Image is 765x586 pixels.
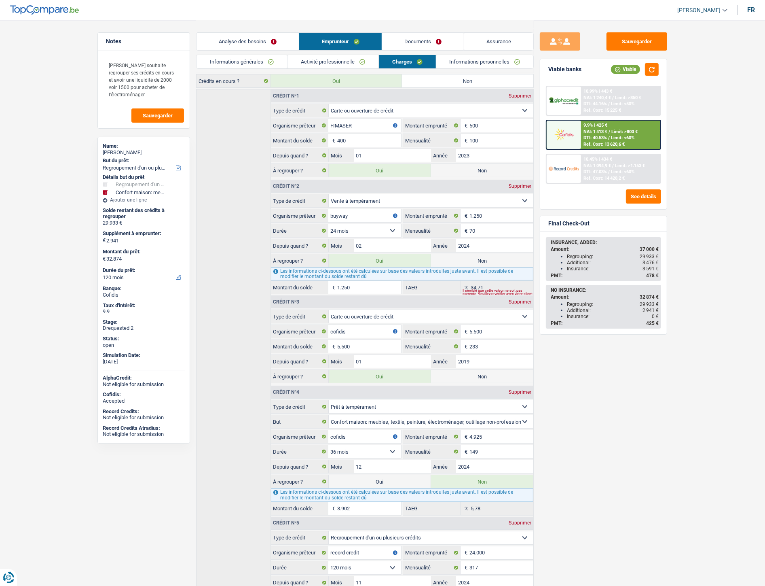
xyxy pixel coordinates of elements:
div: Solde restant des crédits à regrouper [103,207,185,220]
label: Non [431,475,533,488]
span: € [461,546,469,559]
div: INSURANCE, ADDED: [551,240,659,245]
span: 3 591 € [642,266,659,272]
label: Type de crédit [271,104,329,117]
a: Charges [379,55,436,68]
span: 29 933 € [640,254,659,259]
label: Montant du solde [271,502,328,515]
div: Supprimer [507,93,533,98]
span: % [461,502,471,515]
div: Drequested 2 [103,325,185,331]
label: Montant emprunté [403,546,461,559]
label: But du prêt: [103,157,183,164]
span: 37 000 € [640,246,659,252]
span: € [461,445,469,458]
label: Durée du prêt: [103,267,183,274]
div: Taux d'intérêt: [103,302,185,309]
img: AlphaCredit [549,96,579,106]
span: / [608,169,610,174]
span: 425 € [646,321,659,326]
div: Crédit nº2 [271,184,301,189]
div: Simulation Date: [103,352,185,359]
label: Durée [271,445,328,458]
div: Insurance: [567,266,659,272]
label: Crédits en cours ? [197,74,270,87]
label: Depuis quand ? [271,355,329,368]
input: AAAA [456,239,533,252]
div: Ref. Cost: 14 428,2 € [583,176,625,181]
label: Montant du solde [271,281,328,294]
div: 29.933 € [103,220,185,226]
span: € [328,502,337,515]
span: DTI: 40.53% [583,135,607,140]
div: Amount: [551,294,659,300]
label: Mois [329,355,354,368]
label: Montant emprunté [403,119,461,132]
label: Oui [329,164,431,177]
label: Montant emprunté [403,209,461,222]
div: PMT: [551,321,659,326]
a: [PERSON_NAME] [671,4,727,17]
span: Limit: <50% [611,101,634,106]
a: Activité professionnelle [287,55,378,68]
input: MM [354,149,431,162]
span: % [461,281,471,294]
span: 0 € [652,314,659,319]
label: Organisme prêteur [271,430,328,443]
div: Crédit nº4 [271,390,301,395]
label: Non [431,370,533,383]
span: € [103,237,106,244]
a: Assurance [464,33,533,50]
label: Oui [329,254,431,267]
label: Organisme prêteur [271,325,328,338]
span: NAI: 1 094,9 € [583,163,611,168]
div: Supprimer [507,390,533,395]
button: See details [626,189,661,204]
span: DTI: 44.16% [583,101,607,106]
span: 2 941 € [642,308,659,313]
span: Limit: >1.153 € [615,163,645,168]
div: Crédit nº5 [271,520,301,525]
span: 478 € [646,273,659,278]
label: Depuis quand ? [271,460,329,473]
label: Oui [329,370,431,383]
div: Supprimer [507,299,533,304]
div: Record Credits Atradius: [103,425,185,431]
div: Les informations ci-dessous ont été calculées sur base des valeurs introduites juste avant. Il es... [271,268,533,280]
div: 10.45% | 434 € [583,157,612,162]
input: MM [354,239,431,252]
a: Informations personnelles [436,55,534,68]
div: fr [747,6,755,14]
span: / [609,129,610,134]
div: open [103,342,185,348]
input: AAAA [456,149,533,162]
div: AlphaCredit: [103,375,185,381]
div: [DATE] [103,359,185,365]
span: NAI: 1 240,4 € [583,95,611,100]
label: Montant emprunté [403,325,461,338]
span: Sauvegarder [143,113,173,118]
span: DTI: 47.03% [583,169,607,174]
span: Limit: <60% [611,169,634,174]
span: Limit: >850 € [615,95,641,100]
label: Mensualité [403,445,461,458]
span: / [608,101,610,106]
span: / [612,95,614,100]
label: Oui [329,475,431,488]
div: Ajouter une ligne [103,197,185,203]
span: € [461,430,469,443]
img: TopCompare Logo [10,5,79,15]
label: Type de crédit [271,400,329,413]
label: Mensualité [403,134,461,147]
span: € [461,134,469,147]
div: Accepted [103,398,185,404]
input: AAAA [456,460,533,473]
label: Année [431,355,456,368]
span: € [461,340,469,353]
span: € [328,134,337,147]
div: Détails but du prêt [103,174,185,180]
div: Ref. Cost: 15 225 € [583,108,621,113]
label: À regrouper ? [271,475,329,488]
label: Année [431,239,456,252]
label: Type de crédit [271,531,329,544]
